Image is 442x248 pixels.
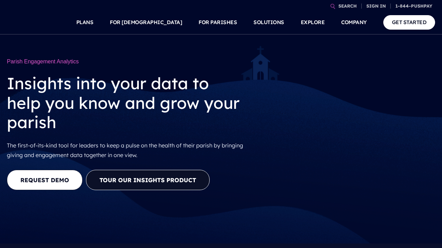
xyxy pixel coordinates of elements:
a: COMPANY [341,10,367,34]
h1: Parish Engagement Analytics [7,55,244,68]
p: The first-of-its-kind tool for leaders to keep a pulse on the health of their parish by bringing ... [7,138,244,163]
a: EXPLORE [301,10,325,34]
a: GET STARTED [383,15,435,29]
a: FOR [DEMOGRAPHIC_DATA] [110,10,182,34]
a: REQUEST DEMO [7,170,83,190]
h2: Insights into your data to help you know and grow your parish [7,68,244,137]
a: SOLUTIONS [253,10,284,34]
a: FOR PARISHES [199,10,237,34]
button: Tour our Insights Product [86,170,210,190]
a: PLANS [76,10,94,34]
